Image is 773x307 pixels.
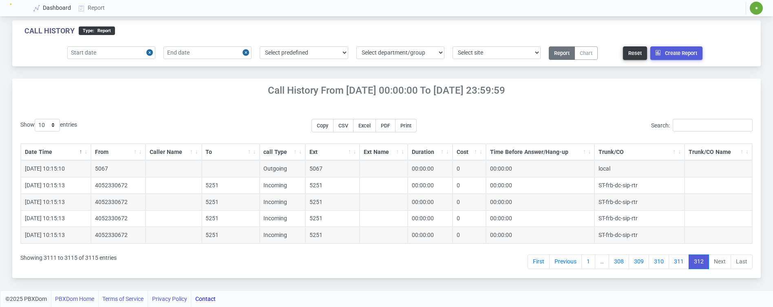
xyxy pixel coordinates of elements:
[408,144,453,161] th: Duration: activate to sort column ascending
[243,46,252,59] button: Close
[408,227,453,243] td: 00:00:00
[146,46,155,59] button: Close
[549,46,575,60] button: Report
[91,177,146,194] td: 4052330672
[651,119,753,132] label: Search:
[202,144,260,161] th: To: activate to sort column ascending
[486,144,595,161] th: Time Before Answer/Hang-up: activate to sort column ascending
[152,291,187,307] a: Privacy Policy
[594,211,685,227] td: ST-frb-dc-sip-rtr
[260,227,306,243] td: Incoming
[202,211,260,227] td: 5251
[21,144,91,161] th: Date Time: activate to sort column descending
[91,227,146,243] td: 4052330672
[486,160,595,177] td: 00:00:00
[202,194,260,211] td: 5251
[408,160,453,177] td: 00:00:00
[755,6,758,11] span: ✷
[21,160,91,177] td: [DATE] 10:15:10
[486,211,595,227] td: 00:00:00
[360,144,408,161] th: Ext Name: activate to sort column ascending
[260,194,306,211] td: Incoming
[673,119,753,132] input: Search:
[202,177,260,194] td: 5251
[305,160,360,177] td: 5067
[594,160,685,177] td: local
[55,291,94,307] a: PBXDom Home
[669,254,689,269] a: 311
[20,249,117,270] div: Showing 3111 to 3115 of 3115 entries
[195,291,216,307] a: Contact
[12,85,761,96] h4: Call History From [DATE] 00:00:00 to [DATE] 23:59:59
[91,194,146,211] td: 4052330672
[486,227,595,243] td: 00:00:00
[91,211,146,227] td: 4052330672
[486,177,595,194] td: 00:00:00
[305,194,360,211] td: 5251
[650,46,702,60] button: Create Report
[408,194,453,211] td: 00:00:00
[528,254,550,269] a: First
[338,123,348,129] span: CSV
[749,1,763,15] button: ✷
[594,177,685,194] td: ST-frb-dc-sip-rtr
[10,3,20,13] img: Logo
[146,144,202,161] th: Caller Name: activate to sort column ascending
[689,254,709,269] a: 312
[94,28,111,33] span: Report
[453,211,486,227] td: 0
[20,119,77,132] label: Show entries
[649,254,669,269] a: 310
[260,160,306,177] td: Outgoing
[30,0,75,15] a: Dashboard
[317,123,328,129] span: Copy
[453,160,486,177] td: 0
[24,26,75,35] div: Call History
[260,177,306,194] td: Incoming
[21,211,91,227] td: [DATE] 10:15:13
[35,119,60,132] select: Showentries
[574,46,598,60] button: Chart
[260,144,306,161] th: call Type: activate to sort column ascending
[163,46,252,59] input: End date
[685,144,752,161] th: Trunk/CO Name: activate to sort column ascending
[381,123,390,129] span: PDF
[21,177,91,194] td: [DATE] 10:15:13
[311,119,333,132] button: Copy
[353,119,376,132] button: Excel
[67,46,155,59] input: Start date
[408,211,453,227] td: 00:00:00
[594,227,685,243] td: ST-frb-dc-sip-rtr
[486,194,595,211] td: 00:00:00
[333,119,353,132] button: CSV
[609,254,629,269] a: 308
[594,194,685,211] td: ST-frb-dc-sip-rtr
[358,123,371,129] span: Excel
[408,177,453,194] td: 00:00:00
[581,254,595,269] a: 1
[453,144,486,161] th: Cost: activate to sort column ascending
[629,254,649,269] a: 309
[395,119,417,132] button: Print
[260,211,306,227] td: Incoming
[594,144,685,161] th: Trunk/CO: activate to sort column ascending
[400,123,411,129] span: Print
[305,211,360,227] td: 5251
[623,46,647,60] button: Reset
[75,0,109,15] a: Report
[21,194,91,211] td: [DATE] 10:15:13
[305,177,360,194] td: 5251
[91,144,146,161] th: From: activate to sort column ascending
[79,26,115,35] div: type :
[549,254,582,269] a: Previous
[375,119,395,132] button: PDF
[5,291,216,307] div: ©2025 PBXDom
[453,227,486,243] td: 0
[305,144,360,161] th: Ext: activate to sort column ascending
[202,227,260,243] td: 5251
[91,160,146,177] td: 5067
[102,291,144,307] a: Terms of Service
[453,177,486,194] td: 0
[453,194,486,211] td: 0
